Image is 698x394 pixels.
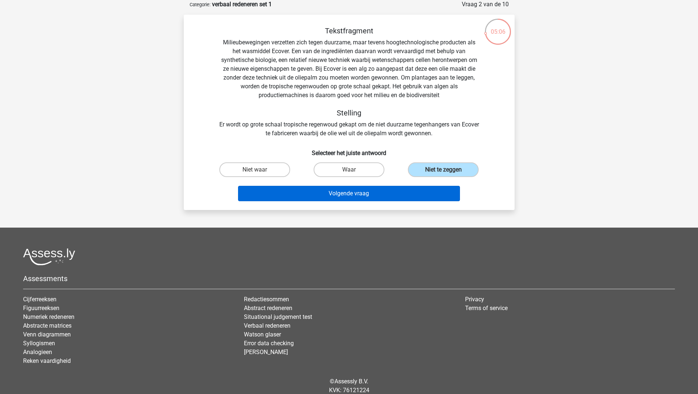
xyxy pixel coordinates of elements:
[219,108,479,117] h5: Stelling
[408,162,479,177] label: Niet te zeggen
[23,296,56,303] a: Cijferreeksen
[465,296,484,303] a: Privacy
[314,162,384,177] label: Waar
[238,186,460,201] button: Volgende vraag
[23,305,59,312] a: Figuurreeksen
[335,378,368,385] a: Assessly B.V.
[244,349,288,356] a: [PERSON_NAME]
[219,162,290,177] label: Niet waar
[23,248,75,265] img: Assessly logo
[219,26,479,35] h5: Tekstfragment
[244,331,281,338] a: Watson glaser
[195,26,503,138] div: Milieubewegingen verzetten zich tegen duurzame, maar tevens hoogtechnologische producten als het ...
[244,313,312,320] a: Situational judgement test
[23,322,72,329] a: Abstracte matrices
[244,305,292,312] a: Abstract redeneren
[23,349,52,356] a: Analogieen
[23,340,55,347] a: Syllogismen
[23,313,74,320] a: Numeriek redeneren
[244,340,294,347] a: Error data checking
[244,296,289,303] a: Redactiesommen
[484,18,512,36] div: 05:06
[212,1,272,8] strong: verbaal redeneren set 1
[244,322,290,329] a: Verbaal redeneren
[23,331,71,338] a: Venn diagrammen
[190,2,211,7] small: Categorie:
[195,144,503,157] h6: Selecteer het juiste antwoord
[465,305,508,312] a: Terms of service
[23,357,71,364] a: Reken vaardigheid
[23,274,675,283] h5: Assessments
